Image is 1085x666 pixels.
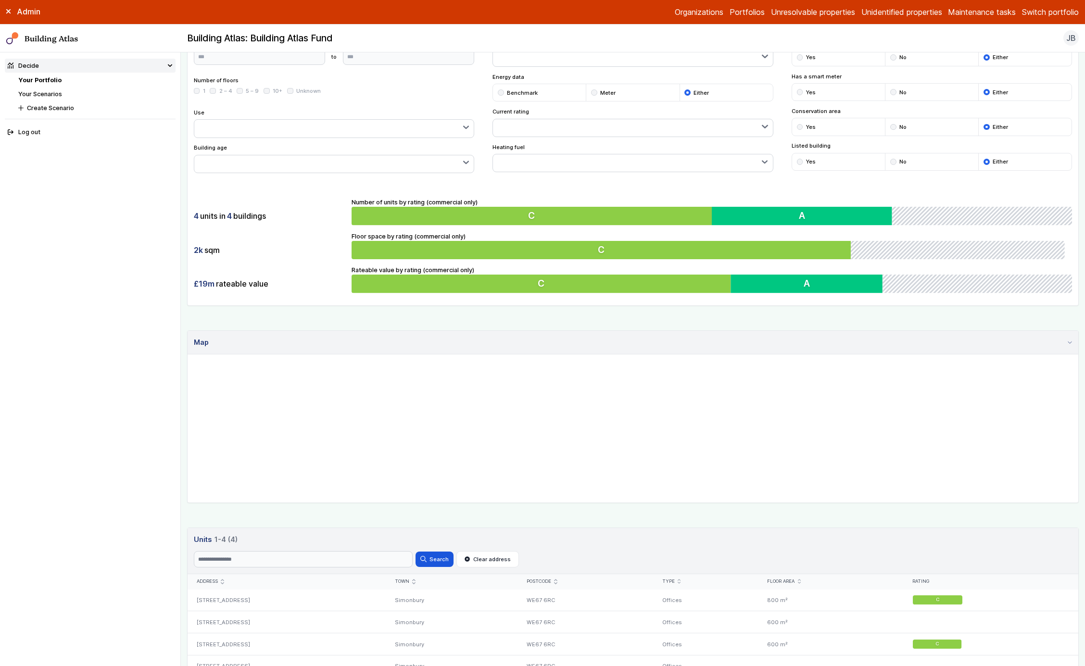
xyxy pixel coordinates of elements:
a: Organizations [675,6,723,18]
div: Use [194,109,474,138]
div: 600 m² [758,611,901,633]
span: C [936,641,939,647]
span: 4 [194,211,199,221]
div: Simonbury [386,633,517,655]
button: A [712,207,892,225]
span: C [936,597,939,603]
span: £19m [194,278,214,289]
summary: Decide [5,59,176,73]
span: Listed building [792,142,1072,150]
div: Floor space by rating (commercial only) [352,232,1072,260]
div: Simonbury [386,590,517,611]
div: Offices [653,633,758,655]
span: Unknown [296,87,321,95]
div: Energy use intensity, kWh/m²/year [492,38,773,67]
div: [STREET_ADDRESS] [188,590,386,611]
a: Unresolvable properties [771,6,855,18]
div: Rateable value by rating (commercial only) [352,265,1072,293]
div: Address [197,578,377,585]
div: Number of units by rating (commercial only) [352,198,1072,226]
span: Has a smart meter [792,73,1072,80]
div: WE67 6RC [517,590,653,611]
span: 4 [227,211,232,221]
button: Log out [5,126,176,139]
div: Floor area [767,578,892,585]
a: Your Scenarios [18,90,62,98]
div: WE67 6RC [517,611,653,633]
a: Maintenance tasks [948,6,1016,18]
span: 5 – 9 [246,87,259,95]
span: Conservation area [792,107,1072,115]
button: Create Scenario [15,101,176,115]
img: main-0bbd2752.svg [6,32,19,45]
div: Town [395,578,508,585]
button: Search [416,552,453,567]
button: C [352,241,856,259]
div: Number of floors [194,76,474,102]
div: Offices [653,611,758,633]
div: sqm [194,241,346,259]
span: A [799,210,805,222]
span: JB [1066,32,1076,44]
div: Simonbury [386,611,517,633]
div: Decide [8,61,39,70]
summary: Map [188,331,1078,354]
span: 2 – 4 [219,87,232,95]
span: 1 [203,87,205,95]
button: Switch portfolio [1022,6,1079,18]
form: to [194,49,474,65]
button: C [352,275,731,293]
div: 600 m² [758,633,901,655]
div: [STREET_ADDRESS] [188,611,386,633]
div: Rating [912,578,1069,585]
span: C [601,244,607,255]
span: 10+ [273,87,282,95]
div: Energy data [492,73,773,102]
h2: Building Atlas: Building Atlas Fund [187,32,333,45]
div: [STREET_ADDRESS] [188,633,386,655]
div: Postcode [527,578,643,585]
a: Units 1-4 (4) [194,534,1072,545]
button: JB [1063,30,1079,46]
div: units in buildings [194,207,346,225]
span: C [538,278,545,289]
div: rateable value [194,275,346,293]
a: Portfolios [730,6,765,18]
div: Type [662,578,749,585]
div: Offices [653,590,758,611]
div: Building age [194,144,474,173]
div: Floor area, m² [194,38,474,70]
a: Your Portfolio [18,76,62,84]
span: A [804,278,810,289]
div: 800 m² [758,590,901,611]
div: Heating fuel [492,143,773,173]
button: Clear address [456,551,519,567]
a: Unidentified properties [861,6,942,18]
span: C [529,210,535,222]
span: 1-4 (4) [214,534,238,545]
div: Current rating [492,108,773,137]
button: C [352,207,712,225]
div: WE67 6RC [517,633,653,655]
span: 2k [194,245,203,255]
button: A [731,275,883,293]
h3: Units [190,532,240,546]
